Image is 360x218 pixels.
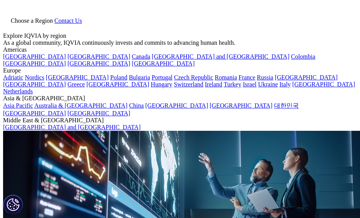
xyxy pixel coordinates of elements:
a: Ukraine [258,81,278,88]
a: Czech Republic [174,74,213,81]
a: [GEOGRAPHIC_DATA] and [GEOGRAPHIC_DATA] [3,124,141,130]
a: Nordics [25,74,44,81]
a: 대한민국 [274,102,299,109]
span: Choose a Region [11,17,53,24]
a: Asia Pacific [3,102,33,109]
div: Americas [3,46,357,53]
a: Greece [67,81,85,88]
a: [GEOGRAPHIC_DATA] [3,53,66,60]
a: Bulgaria [129,74,150,81]
a: [GEOGRAPHIC_DATA] [132,60,194,67]
a: Ireland [205,81,222,88]
a: Poland [110,74,127,81]
a: [GEOGRAPHIC_DATA] [67,53,130,60]
a: Canada [132,53,150,60]
a: [GEOGRAPHIC_DATA] [275,74,338,81]
a: Russia [257,74,273,81]
a: [GEOGRAPHIC_DATA] [210,102,273,109]
a: [GEOGRAPHIC_DATA] [3,110,66,117]
a: [GEOGRAPHIC_DATA] [145,102,208,109]
a: [GEOGRAPHIC_DATA] [292,81,355,88]
a: [GEOGRAPHIC_DATA] [86,81,149,88]
div: Asia & [GEOGRAPHIC_DATA] [3,95,357,102]
div: As a global community, IQVIA continuously invests and commits to advancing human health. [3,39,357,46]
div: Europe [3,67,357,74]
a: China [129,102,144,109]
div: Middle East & [GEOGRAPHIC_DATA] [3,117,357,124]
a: [GEOGRAPHIC_DATA] [3,81,66,88]
a: [GEOGRAPHIC_DATA] and [GEOGRAPHIC_DATA] [152,53,289,60]
a: [GEOGRAPHIC_DATA] [46,74,109,81]
a: France [239,74,256,81]
a: [GEOGRAPHIC_DATA] [67,110,130,117]
a: Israel [243,81,257,88]
a: Australia & [GEOGRAPHIC_DATA] [34,102,127,109]
a: Romania [215,74,237,81]
a: Colombia [291,53,315,60]
a: [GEOGRAPHIC_DATA] [67,60,130,67]
a: [GEOGRAPHIC_DATA] [3,60,66,67]
a: Adriatic [3,74,23,81]
a: Contact Us [54,17,82,24]
a: Netherlands [3,88,33,95]
a: Portugal [152,74,172,81]
button: 쿠키 설정 [3,195,23,214]
a: Hungary [151,81,172,88]
a: Italy [280,81,291,88]
a: Turkey [224,81,241,88]
a: Switzerland [174,81,203,88]
div: Explore IQVIA by region [3,32,357,39]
